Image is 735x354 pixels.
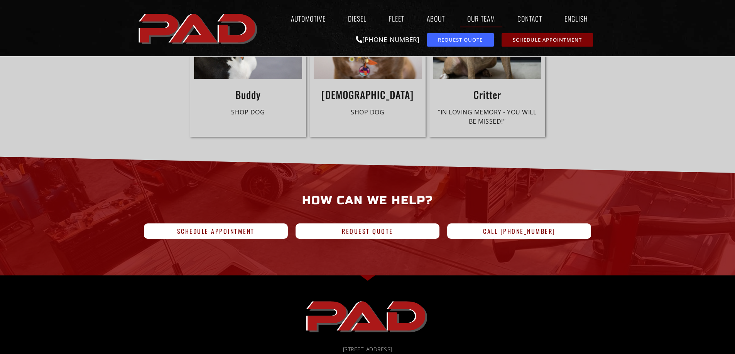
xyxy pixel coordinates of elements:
h2: How Can We Help? [140,189,595,212]
span: Schedule Appointment [177,228,255,234]
a: Contact [510,10,549,27]
h3: Critter [433,89,541,101]
nav: Menu [261,10,599,27]
a: schedule repair or service appointment [502,33,593,47]
div: Shop Dog [194,107,302,117]
a: Call [PHONE_NUMBER] [447,223,591,239]
a: Automotive [284,10,333,27]
a: pro automotive and diesel home page [136,7,261,49]
span: Call [PHONE_NUMBER] [483,228,556,234]
h3: [DEMOGRAPHIC_DATA] [314,89,422,101]
span: Request Quote [342,228,393,234]
a: Schedule Appointment [144,223,288,239]
a: English [557,10,599,27]
a: Request Quote [296,223,439,239]
h3: Buddy [194,89,302,101]
div: "In Loving Memory - You Will Be Missed!" [433,107,541,126]
span: Request Quote [438,37,483,42]
img: The image shows the word "PAD" in bold, red, uppercase letters with a slight shadow effect. [304,295,431,337]
a: Diesel [341,10,374,27]
div: Shop Dog [314,107,422,117]
a: pro automotive and diesel home page [140,295,595,337]
img: The image shows the word "PAD" in bold, red, uppercase letters with a slight shadow effect. [136,7,261,49]
a: [PHONE_NUMBER] [356,35,419,44]
span: [STREET_ADDRESS] [343,345,392,354]
span: Schedule Appointment [513,37,582,42]
a: Our Team [460,10,502,27]
a: request a service or repair quote [427,33,494,47]
a: Fleet [382,10,412,27]
a: About [419,10,452,27]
